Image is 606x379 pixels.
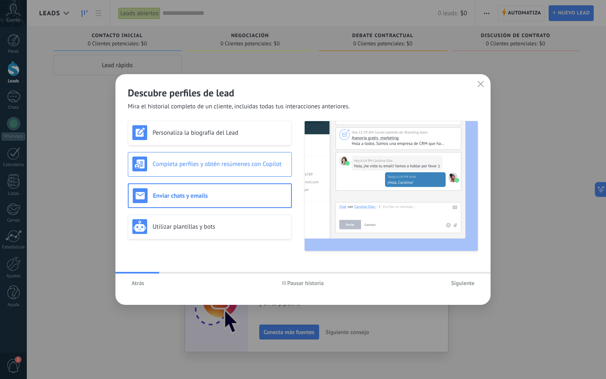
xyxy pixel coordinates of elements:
h3: Utilizar plantillas y bots [153,223,287,231]
button: Siguiente [447,277,478,289]
span: Atrás [132,280,144,286]
h3: Completa perfiles y obtén resúmenes con Copilot [153,160,287,168]
h2: Descubre perfiles de lead [128,87,478,99]
button: Pausar historia [279,277,328,289]
h3: Personaliza la biografía del Lead [153,129,287,137]
button: Atrás [128,277,148,289]
span: Mira el historial completo de un cliente, incluidas todas tus interacciones anteriores. [128,103,350,111]
span: Pausar historia [287,280,324,286]
h3: Enviar chats y emails [153,192,287,200]
span: Siguiente [451,280,474,286]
